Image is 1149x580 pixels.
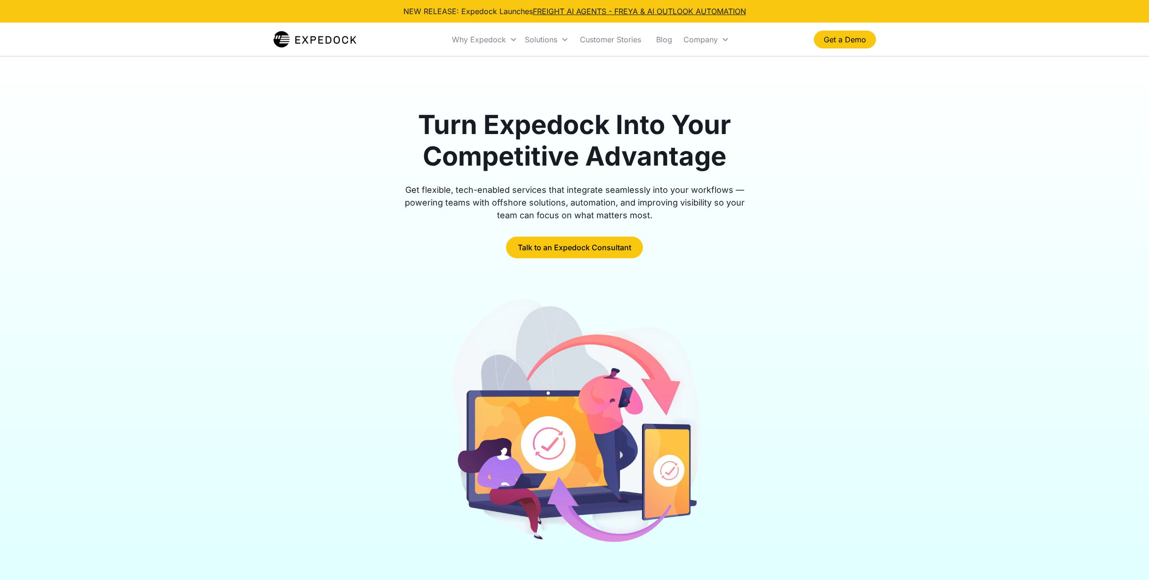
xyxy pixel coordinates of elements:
[273,30,357,49] a: home
[273,30,357,49] img: Expedock Logo
[814,31,876,48] a: Get a Demo
[394,183,755,222] div: Get flexible, tech-enabled services that integrate seamlessly into your workflows — powering team...
[394,109,755,172] h1: Turn Expedock Into Your Competitive Advantage
[525,35,557,44] div: Solutions
[403,6,746,17] div: NEW RELEASE: Expedock Launches
[452,35,506,44] div: Why Expedock
[446,296,703,550] img: arrow pointing to cellphone from laptop, and arrow from laptop to cellphone
[506,237,643,258] a: Talk to an Expedock Consultant
[683,35,718,44] div: Company
[521,24,572,56] div: Solutions
[572,24,649,56] a: Customer Stories
[680,24,733,56] div: Company
[533,7,746,16] a: FREIGHT AI AGENTS - FREYA & AI OUTLOOK AUTOMATION
[649,24,680,56] a: Blog
[448,24,521,56] div: Why Expedock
